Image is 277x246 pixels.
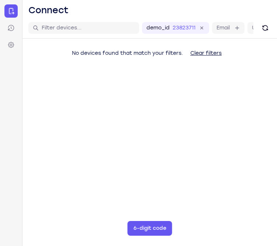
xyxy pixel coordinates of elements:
a: Sessions [4,21,18,35]
h1: Connect [28,4,69,16]
label: Email [217,24,230,32]
a: Connect [4,4,18,18]
label: demo_id [146,24,170,32]
label: User ID [252,24,271,32]
input: Filter devices... [42,24,135,32]
button: Refresh [259,22,271,34]
a: Settings [4,38,18,51]
button: 6-digit code [128,221,172,236]
button: Clear filters [184,46,228,61]
span: No devices found that match your filters. [72,50,183,56]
